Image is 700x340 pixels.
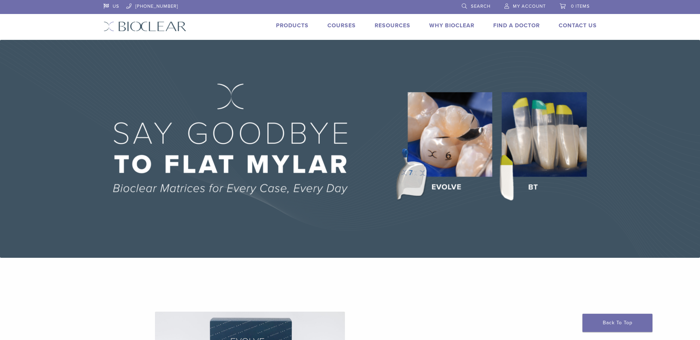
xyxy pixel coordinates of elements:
[104,21,186,31] img: Bioclear
[327,22,356,29] a: Courses
[471,3,490,9] span: Search
[513,3,546,9] span: My Account
[571,3,590,9] span: 0 items
[559,22,597,29] a: Contact Us
[276,22,309,29] a: Products
[375,22,410,29] a: Resources
[429,22,474,29] a: Why Bioclear
[582,314,652,332] a: Back To Top
[493,22,540,29] a: Find A Doctor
